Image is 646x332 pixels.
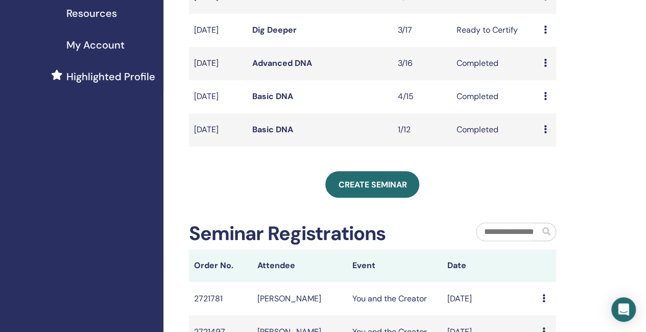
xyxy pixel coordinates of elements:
[66,37,125,53] span: My Account
[611,297,636,322] div: Open Intercom Messenger
[189,47,247,80] td: [DATE]
[442,249,537,282] th: Date
[347,249,442,282] th: Event
[252,25,297,35] a: Dig Deeper
[451,113,538,147] td: Completed
[252,282,347,315] td: [PERSON_NAME]
[66,69,155,84] span: Highlighted Profile
[189,222,386,246] h2: Seminar Registrations
[451,47,538,80] td: Completed
[189,113,247,147] td: [DATE]
[393,14,451,47] td: 3/17
[66,6,117,21] span: Resources
[393,80,451,113] td: 4/15
[393,113,451,147] td: 1/12
[325,171,419,198] a: Create seminar
[252,124,293,135] a: Basic DNA
[338,179,406,190] span: Create seminar
[393,47,451,80] td: 3/16
[252,249,347,282] th: Attendee
[189,249,252,282] th: Order No.
[189,14,247,47] td: [DATE]
[252,58,312,68] a: Advanced DNA
[442,282,537,315] td: [DATE]
[347,282,442,315] td: You and the Creator
[451,14,538,47] td: Ready to Certify
[451,80,538,113] td: Completed
[189,282,252,315] td: 2721781
[189,80,247,113] td: [DATE]
[252,91,293,102] a: Basic DNA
